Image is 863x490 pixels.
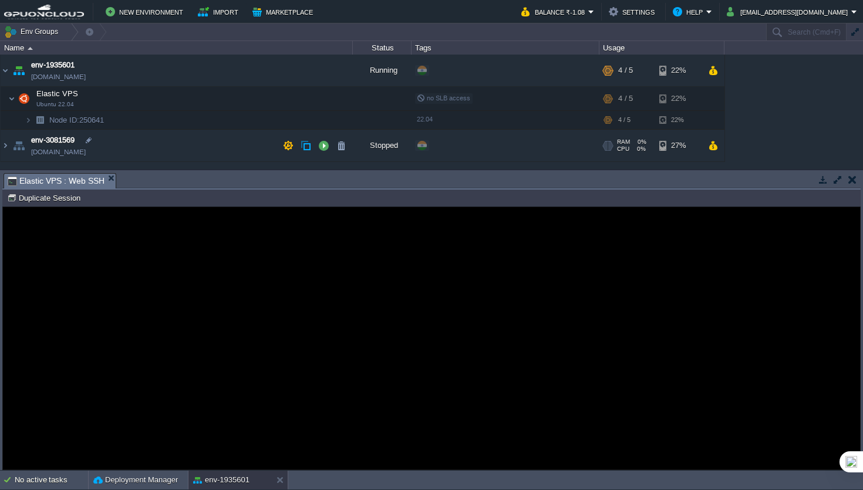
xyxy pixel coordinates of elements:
span: Elastic VPS : Web SSH [8,174,104,188]
span: 22.04 [417,116,433,123]
div: 4 / 5 [618,87,633,110]
span: Node ID: [49,116,79,124]
button: Deployment Manager [93,474,178,486]
div: No active tasks [15,471,88,489]
img: AMDAwAAAACH5BAEAAAAALAAAAAABAAEAAAICRAEAOw== [32,111,48,129]
img: AMDAwAAAACH5BAEAAAAALAAAAAABAAEAAAICRAEAOw== [8,87,15,110]
span: CPU [617,146,629,153]
button: env-1935601 [193,474,250,486]
div: Tags [412,41,599,55]
img: AMDAwAAAACH5BAEAAAAALAAAAAABAAEAAAICRAEAOw== [11,55,27,86]
img: AMDAwAAAACH5BAEAAAAALAAAAAABAAEAAAICRAEAOw== [28,47,33,50]
span: 0% [634,146,646,153]
img: GPUonCLOUD [4,5,84,19]
img: AMDAwAAAACH5BAEAAAAALAAAAAABAAEAAAICRAEAOw== [1,55,10,86]
button: New Environment [106,5,187,19]
img: AMDAwAAAACH5BAEAAAAALAAAAAABAAEAAAICRAEAOw== [25,111,32,129]
div: 22% [659,87,697,110]
div: 22% [659,55,697,86]
span: 250641 [48,115,106,125]
div: Name [1,41,352,55]
button: Env Groups [4,23,62,40]
img: AMDAwAAAACH5BAEAAAAALAAAAAABAAEAAAICRAEAOw== [16,87,32,110]
div: 4 / 5 [618,55,633,86]
button: Settings [609,5,658,19]
div: 4 / 5 [618,111,631,129]
div: 22% [659,111,697,129]
a: Elastic VPSUbuntu 22.04 [35,89,80,98]
span: Ubuntu 22.04 [36,101,74,108]
button: Marketplace [252,5,316,19]
button: Help [673,5,706,19]
div: Stopped [353,130,412,161]
span: RAM [617,138,630,146]
button: Balance ₹-1.08 [521,5,588,19]
span: [DOMAIN_NAME] [31,71,86,83]
img: AMDAwAAAACH5BAEAAAAALAAAAAABAAEAAAICRAEAOw== [11,130,27,161]
div: Usage [600,41,724,55]
button: Import [198,5,242,19]
span: Elastic VPS [35,89,80,99]
a: env-3081569 [31,134,75,146]
button: [EMAIL_ADDRESS][DOMAIN_NAME] [727,5,851,19]
div: Running [353,55,412,86]
a: Node ID:250641 [48,115,106,125]
span: 0% [635,138,646,146]
button: Duplicate Session [7,192,84,203]
div: Status [353,41,411,55]
div: 27% [659,130,697,161]
span: no SLB access [417,94,470,102]
img: AMDAwAAAACH5BAEAAAAALAAAAAABAAEAAAICRAEAOw== [1,130,10,161]
a: env-1935601 [31,59,75,71]
span: [DOMAIN_NAME] [31,146,86,158]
